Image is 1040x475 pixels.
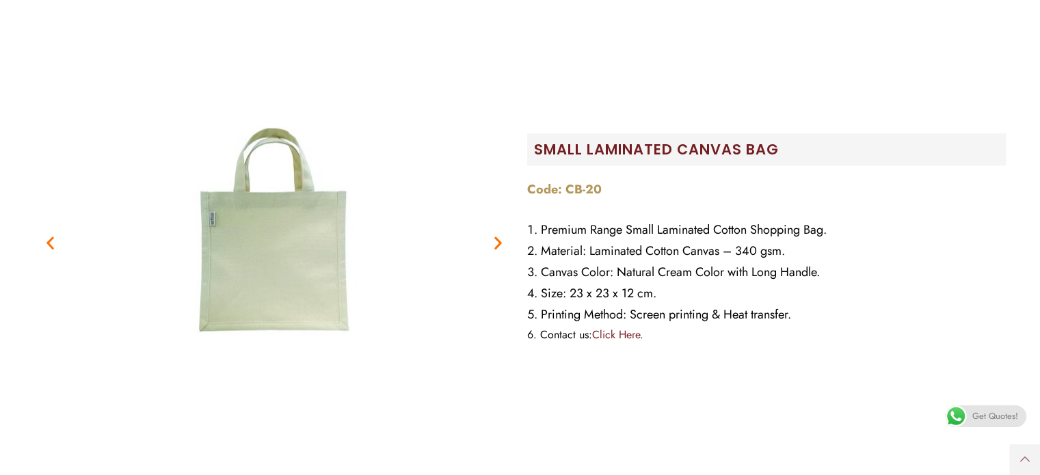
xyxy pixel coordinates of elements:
li: Size: 23 x 23 x 12 cm. [527,283,1006,304]
div: Next slide [490,234,507,251]
img: Print [103,72,445,413]
div: Image Carousel [35,72,514,413]
div: 2 / 2 [35,72,514,413]
li: Canvas Color: Natural Cream Color with Long Handle. [527,262,1006,283]
strong: Code: CB-20 [527,180,602,198]
h2: Small Laminated Canvas Bag [534,140,1006,159]
li: Contact us: [527,325,1006,344]
span: Get Quotes! [972,405,1018,427]
li: Printing Method: Screen printing & Heat transfer. [527,304,1006,325]
li: Premium Range Small Laminated Cotton Shopping Bag. [527,219,1006,241]
div: Previous slide [42,234,59,251]
a: Click Here. [592,327,643,342]
li: Material: Laminated Cotton Canvas – 340 gsm. [527,241,1006,262]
